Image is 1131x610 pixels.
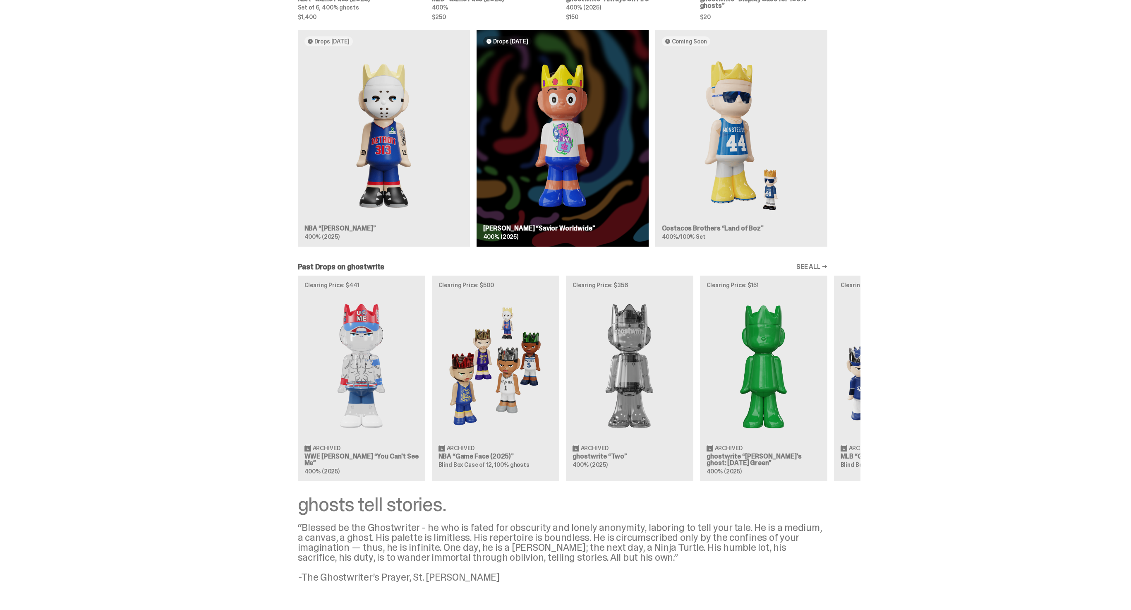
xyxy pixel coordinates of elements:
[298,276,425,481] a: Clearing Price: $441 You Can't See Me Archived
[581,445,609,451] span: Archived
[566,14,693,20] span: $150
[573,282,687,288] p: Clearing Price: $356
[672,38,707,45] span: Coming Soon
[483,53,642,219] img: Savior Worldwide
[662,225,821,232] h3: Costacos Brothers “Land of Boz”
[304,453,419,466] h3: WWE [PERSON_NAME] “You Can't See Me”
[841,461,932,468] span: Blind Box Case of 12, 100% ghosts
[662,233,706,240] span: 400%/100% Set
[841,453,955,460] h3: MLB “Game Face (2025)”
[298,263,385,271] h2: Past Drops on ghostwrite
[304,233,340,240] span: 400% (2025)
[439,461,530,468] span: Blind Box Case of 12, 100% ghosts
[298,14,425,20] span: $1,400
[298,4,359,11] span: Set of 6, 400% ghosts
[304,225,463,232] h3: NBA “[PERSON_NAME]”
[304,468,340,475] span: 400% (2025)
[573,461,608,468] span: 400% (2025)
[439,295,553,437] img: Game Face (2025)
[849,445,877,451] span: Archived
[841,282,955,288] p: Clearing Price: $425
[662,53,821,219] img: Land of Boz
[707,282,821,288] p: Clearing Price: $151
[841,295,955,437] img: Game Face (2025)
[715,445,743,451] span: Archived
[298,495,827,514] div: ghosts tell stories.
[700,276,827,481] a: Clearing Price: $151 Schrödinger's ghost: Sunday Green Archived
[439,282,553,288] p: Clearing Price: $500
[566,276,693,481] a: Clearing Price: $356 Two Archived
[447,445,474,451] span: Archived
[314,38,350,45] span: Drops [DATE]
[483,233,518,240] span: 400% (2025)
[483,225,642,232] h3: [PERSON_NAME] “Savior Worldwide”
[432,4,448,11] span: 400%
[304,282,419,288] p: Clearing Price: $441
[304,53,463,219] img: Eminem
[707,453,821,466] h3: ghostwrite “[PERSON_NAME]'s ghost: [DATE] Green”
[298,523,827,582] div: “Blessed be the Ghostwriter - he who is fated for obscurity and lonely anonymity, laboring to tel...
[493,38,528,45] span: Drops [DATE]
[566,4,601,11] span: 400% (2025)
[573,295,687,437] img: Two
[313,445,340,451] span: Archived
[707,295,821,437] img: Schrödinger's ghost: Sunday Green
[700,14,827,20] span: $20
[439,453,553,460] h3: NBA “Game Face (2025)”
[432,276,559,481] a: Clearing Price: $500 Game Face (2025) Archived
[304,295,419,437] img: You Can't See Me
[834,276,961,481] a: Clearing Price: $425 Game Face (2025) Archived
[432,14,559,20] span: $250
[796,264,827,270] a: SEE ALL →
[707,468,742,475] span: 400% (2025)
[573,453,687,460] h3: ghostwrite “Two”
